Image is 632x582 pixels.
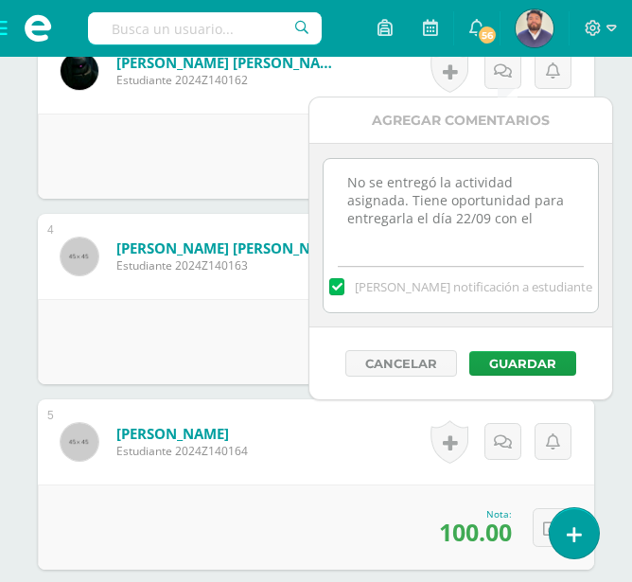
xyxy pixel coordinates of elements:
[439,507,512,520] div: Nota:
[88,12,322,44] input: Busca un usuario...
[116,424,248,443] a: [PERSON_NAME]
[116,72,343,88] span: Estudiante 2024Z140162
[439,516,512,548] span: 100.00
[345,350,457,377] button: Cancelar
[61,423,98,461] img: 45x45
[469,351,576,376] button: Guardar
[61,52,98,90] img: ea2c9f684ff9e42fb51035a1b57a2cbb.png
[116,257,343,273] span: Estudiante 2024Z140163
[309,97,612,144] div: Agregar Comentarios
[61,238,98,275] img: 45x45
[516,9,553,47] img: 1759cf95f6b189d69a069e26bb5613d3.png
[116,443,248,459] span: Estudiante 2024Z140164
[477,25,498,45] span: 56
[116,53,343,72] a: [PERSON_NAME] [PERSON_NAME]
[355,278,592,295] span: [PERSON_NAME] notificación a estudiante
[116,238,343,257] a: [PERSON_NAME] [PERSON_NAME]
